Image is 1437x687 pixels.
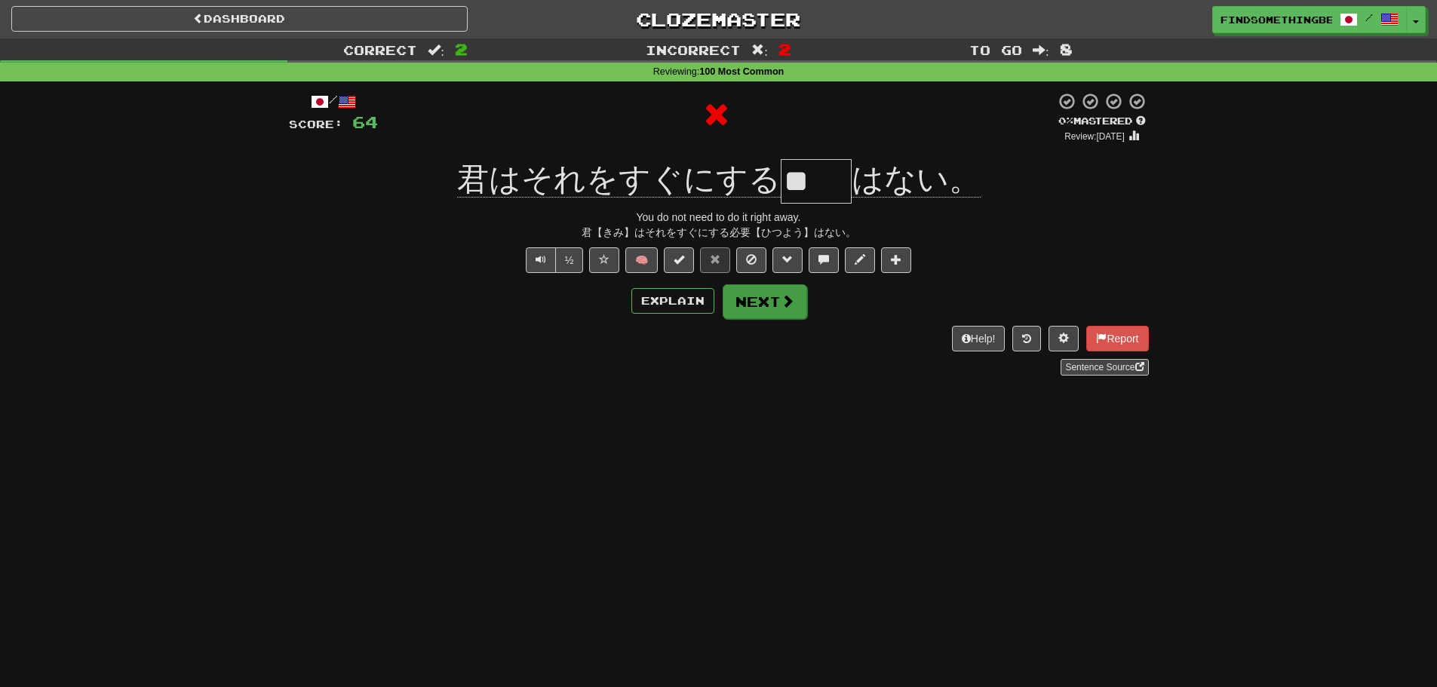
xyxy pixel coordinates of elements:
div: You do not need to do it right away. [289,210,1149,225]
div: 君【きみ】はそれをすぐにする必要【ひつよう】はない。 [289,225,1149,240]
span: 0 % [1058,115,1073,127]
span: 2 [778,40,791,58]
button: ½ [555,247,584,273]
button: Explain [631,288,714,314]
a: Clozemaster [490,6,947,32]
span: 8 [1060,40,1073,58]
span: 64 [352,112,378,131]
small: Review: [DATE] [1064,131,1125,142]
span: はない。 [852,161,981,198]
span: Incorrect [646,42,741,57]
div: Mastered [1055,115,1149,128]
span: 2 [455,40,468,58]
span: To go [969,42,1022,57]
span: 君はそれをすぐにする [457,161,781,198]
a: findsomethingbettertodo / [1212,6,1407,33]
button: Grammar (alt+g) [772,247,803,273]
button: Discuss sentence (alt+u) [809,247,839,273]
span: : [428,44,444,57]
a: Dashboard [11,6,468,32]
button: Next [723,284,807,319]
span: / [1365,12,1373,23]
span: findsomethingbettertodo [1221,13,1332,26]
button: Favorite sentence (alt+f) [589,247,619,273]
a: Sentence Source [1061,359,1148,376]
button: Add to collection (alt+a) [881,247,911,273]
span: Correct [343,42,417,57]
button: Play sentence audio (ctl+space) [526,247,556,273]
div: Text-to-speech controls [523,247,584,273]
button: Round history (alt+y) [1012,326,1041,351]
button: Edit sentence (alt+d) [845,247,875,273]
strong: 100 Most Common [699,66,784,77]
span: : [1033,44,1049,57]
span: : [751,44,768,57]
button: Reset to 0% Mastered (alt+r) [700,247,730,273]
button: Set this sentence to 100% Mastered (alt+m) [664,247,694,273]
button: Ignore sentence (alt+i) [736,247,766,273]
button: Help! [952,326,1006,351]
button: 🧠 [625,247,658,273]
span: Score: [289,118,343,130]
div: / [289,92,378,111]
button: Report [1086,326,1148,351]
